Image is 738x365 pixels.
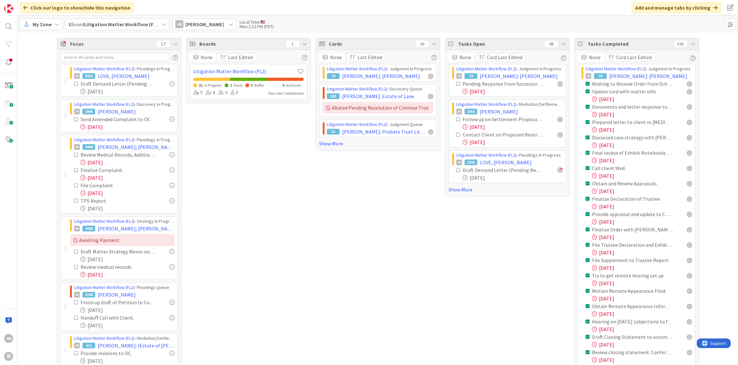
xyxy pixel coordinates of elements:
div: Mon 1:12 PM (PDT) [240,24,274,29]
span: Focus [70,40,152,48]
div: Review Medical Records, Additional Bank Records client is obtaining from Chase. [81,151,155,159]
span: Card Last Edited [487,53,522,61]
div: Abated Pending Resolution of Criminal Trial [323,102,433,113]
span: Archived [286,83,301,88]
a: Litigation Matter Workflow (FL2) [327,66,387,72]
div: 79 [465,73,477,79]
div: › Pleadings Queue [74,284,174,291]
div: › Judgment In Progress [586,66,692,72]
b: Litigation Matter Workflow (FL2) [84,21,160,27]
div: [DATE] [592,187,692,195]
span: Tasks Completed [588,40,671,48]
a: Show More [319,140,437,147]
div: 2940 [82,144,95,150]
div: [DATE] [592,141,692,149]
div: Waiting to Receive Order from Schuba Office (Pending) [592,80,673,88]
div: › Strategy In Progress [74,218,174,225]
div: 0 [218,89,227,96]
span: 5 [251,83,253,88]
div: TPS Report. [81,197,136,205]
div: Send Amended Complaint to OC [81,115,155,123]
div: 8 [206,89,215,96]
div: JM [586,73,591,79]
div: 541 [674,41,687,47]
span: My Zone [33,20,52,28]
div: 1055 [465,109,477,114]
span: [PERSON_NAME]: Probate Trust Litigation ([PERSON_NAME] as PR and Trustee Representation) [342,128,426,136]
span: [PERSON_NAME]; [PERSON_NAME] [98,225,174,232]
a: Litigation Matter Workflow (FL2) [193,67,297,75]
div: JM [74,292,80,298]
div: Local Time: [240,20,274,24]
div: Awaiting Payment [70,234,174,246]
div: › Pleadings In Progress [456,152,563,159]
div: Documents and letter response to OC Complete [592,103,673,111]
div: › Pleadings In Progress [74,66,174,72]
div: [DATE] [81,88,174,95]
div: JM [456,159,462,165]
span: Support [13,1,29,9]
div: 3206 [82,292,95,298]
img: us.png [261,20,265,24]
div: Motion Remote Appearance Filed. [592,287,673,295]
div: Finish up draft of Petition to Contest Will. [81,299,155,306]
div: [DATE] [592,157,692,164]
span: [PERSON_NAME]: [PERSON_NAME] [609,72,687,80]
div: 502 [327,93,340,99]
div: [DATE] [592,341,692,348]
span: Done [234,83,242,88]
div: 1 [286,41,299,47]
div: 2688 [82,226,95,231]
span: LOVE, [PERSON_NAME] [480,159,532,166]
div: 17 [157,41,170,47]
span: Last Edited [228,53,253,61]
a: Litigation Matter Workflow (FL2) [74,335,135,341]
div: Obtain and Review Appraisals. [592,180,670,187]
div: JM [74,73,80,79]
div: Call client Wed. [592,164,654,172]
div: File Supplement to Trustee Report [592,256,673,264]
a: Litigation Matter Workflow (FL2) [586,66,646,72]
span: Card Last Edited [616,53,652,61]
div: JM [74,343,80,348]
div: [DATE] [592,264,692,272]
span: None [201,53,212,61]
span: [PERSON_NAME] [98,291,136,299]
div: Draft Closing Statement to accompany Trustee Report [592,333,673,341]
div: Update card with matter info [592,88,669,95]
div: Review medical records. [81,263,149,271]
div: [DATE] [592,325,692,333]
a: Litigation Matter Workflow (FL2) [327,121,387,127]
span: [PERSON_NAME]: [PERSON_NAME] [342,72,420,80]
div: 5 [193,89,203,96]
div: [DATE] [81,306,174,314]
div: [DATE] [463,88,563,95]
span: LOVE, [PERSON_NAME] [98,72,150,80]
div: [DATE] [463,123,563,131]
div: Finalize Complaint. [81,166,144,174]
div: › Mediation/Settlement in Progress [74,335,174,342]
div: [DATE] [592,233,692,241]
span: None [330,53,342,61]
a: Litigation Matter Workflow (FL2) [74,284,135,290]
span: [PERSON_NAME]: (Estate of [PERSON_NAME]) [98,342,174,349]
div: [DATE] [81,255,174,263]
span: [PERSON_NAME]: [PERSON_NAME] [480,72,558,80]
span: [PERSON_NAME] [185,20,224,28]
button: Last Edited [346,53,386,61]
div: 53 [327,129,340,135]
button: Last Edited [217,53,256,61]
div: JM [456,109,462,114]
a: Litigation Matter Workflow (FL2) [74,137,135,143]
input: Search all cards and tasks... [60,53,170,61]
span: [PERSON_NAME] [480,108,518,115]
div: 1695 [82,109,95,114]
a: Litigation Matter Workflow (FL2) [456,101,517,107]
div: File Trustee Declaration and Exhibits. [592,241,673,249]
b: 1 [68,21,71,27]
div: › Judgment In Progress [327,66,433,72]
img: Visit kanbanzone.com [4,4,13,13]
div: [DATE] [592,126,692,134]
a: Litigation Matter Workflow (FL2) [74,218,135,224]
div: Draft Matter Strategy Memo incorporating witness / POA testimony. [81,248,155,255]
